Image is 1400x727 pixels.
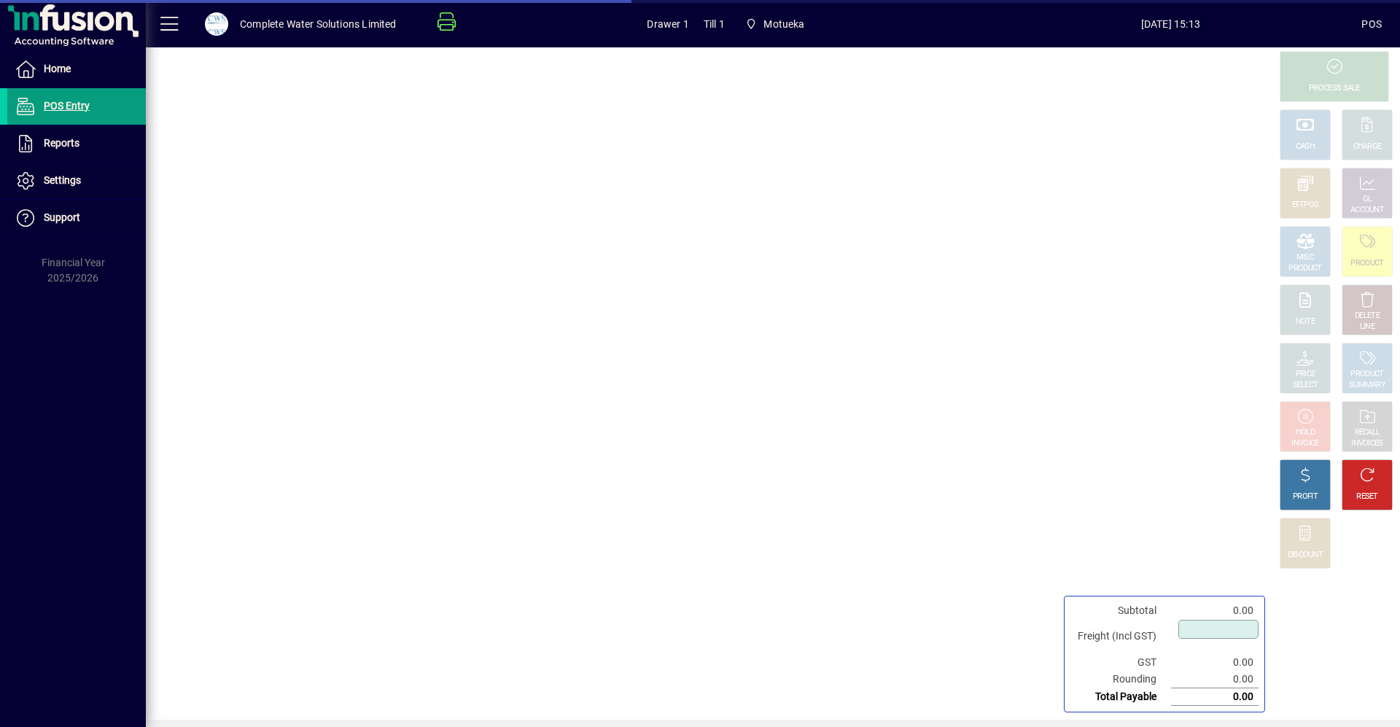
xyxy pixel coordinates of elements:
[44,100,90,112] span: POS Entry
[1296,141,1315,152] div: CASH
[1293,491,1318,502] div: PROFIT
[1355,427,1380,438] div: RECALL
[1356,491,1378,502] div: RESET
[44,211,80,223] span: Support
[1070,688,1171,706] td: Total Payable
[1171,654,1259,671] td: 0.00
[44,63,71,74] span: Home
[7,125,146,162] a: Reports
[1360,322,1374,333] div: LINE
[1351,438,1382,449] div: INVOICES
[7,200,146,236] a: Support
[1363,194,1372,205] div: GL
[1296,316,1315,327] div: NOTE
[240,12,397,36] div: Complete Water Solutions Limited
[1288,263,1321,274] div: PRODUCT
[1353,141,1382,152] div: CHARGE
[739,11,811,37] span: Motueka
[1349,380,1385,391] div: SUMMARY
[1070,654,1171,671] td: GST
[1292,200,1319,211] div: EFTPOS
[1171,688,1259,706] td: 0.00
[1293,380,1318,391] div: SELECT
[763,12,804,36] span: Motueka
[1296,369,1315,380] div: PRICE
[193,11,240,37] button: Profile
[1288,550,1323,561] div: DISCOUNT
[44,137,79,149] span: Reports
[1171,602,1259,619] td: 0.00
[1296,427,1315,438] div: HOLD
[1350,369,1383,380] div: PRODUCT
[1070,671,1171,688] td: Rounding
[1070,602,1171,619] td: Subtotal
[1361,12,1382,36] div: POS
[704,12,725,36] span: Till 1
[647,12,688,36] span: Drawer 1
[1350,258,1383,269] div: PRODUCT
[44,174,81,186] span: Settings
[1171,671,1259,688] td: 0.00
[979,12,1361,36] span: [DATE] 15:13
[1291,438,1318,449] div: INVOICE
[7,51,146,88] a: Home
[7,163,146,199] a: Settings
[1350,205,1384,216] div: ACCOUNT
[1309,83,1360,94] div: PROCESS SALE
[1355,311,1380,322] div: DELETE
[1070,619,1171,654] td: Freight (Incl GST)
[1296,252,1314,263] div: MISC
